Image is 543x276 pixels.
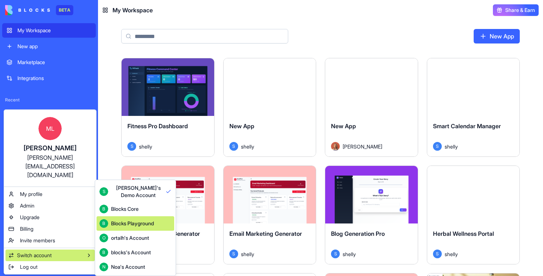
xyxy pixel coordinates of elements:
a: Invite members [5,235,95,246]
span: My profile [20,191,42,198]
div: [PERSON_NAME] [11,143,89,153]
span: Admin [20,202,34,209]
span: ML [38,117,62,140]
span: Log out [20,263,37,271]
a: ML[PERSON_NAME][PERSON_NAME][EMAIL_ADDRESS][DOMAIN_NAME] [5,111,95,185]
a: My profile [5,188,95,200]
a: Billing [5,223,95,235]
span: Recent [2,97,96,103]
span: Billing [20,225,33,233]
span: Switch account [17,252,52,259]
span: Upgrade [20,214,40,221]
span: Invite members [20,237,55,244]
div: [PERSON_NAME][EMAIL_ADDRESS][DOMAIN_NAME] [11,153,89,179]
a: Upgrade [5,212,95,223]
a: Admin [5,200,95,212]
